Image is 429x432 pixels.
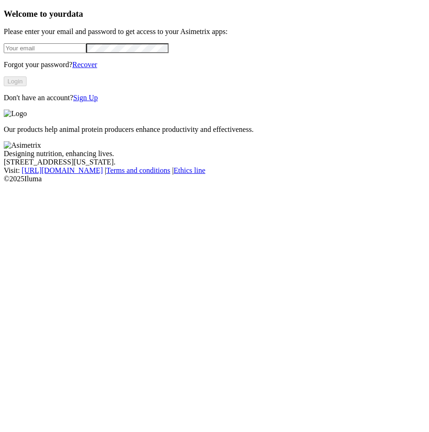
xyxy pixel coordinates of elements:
p: Our products help animal protein producers enhance productivity and effectiveness. [4,125,425,134]
div: © 2025 Iluma [4,175,425,183]
a: Ethics line [174,166,205,174]
span: data [67,9,83,19]
a: Sign Up [73,94,98,102]
button: Login [4,76,27,86]
div: Visit : | | [4,166,425,175]
a: Recover [72,61,97,69]
div: Designing nutrition, enhancing lives. [4,150,425,158]
a: Terms and conditions [106,166,170,174]
p: Forgot your password? [4,61,425,69]
p: Don't have an account? [4,94,425,102]
input: Your email [4,43,86,53]
img: Asimetrix [4,141,41,150]
p: Please enter your email and password to get access to your Asimetrix apps: [4,27,425,36]
a: [URL][DOMAIN_NAME] [22,166,103,174]
img: Logo [4,110,27,118]
div: [STREET_ADDRESS][US_STATE]. [4,158,425,166]
h3: Welcome to your [4,9,425,19]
